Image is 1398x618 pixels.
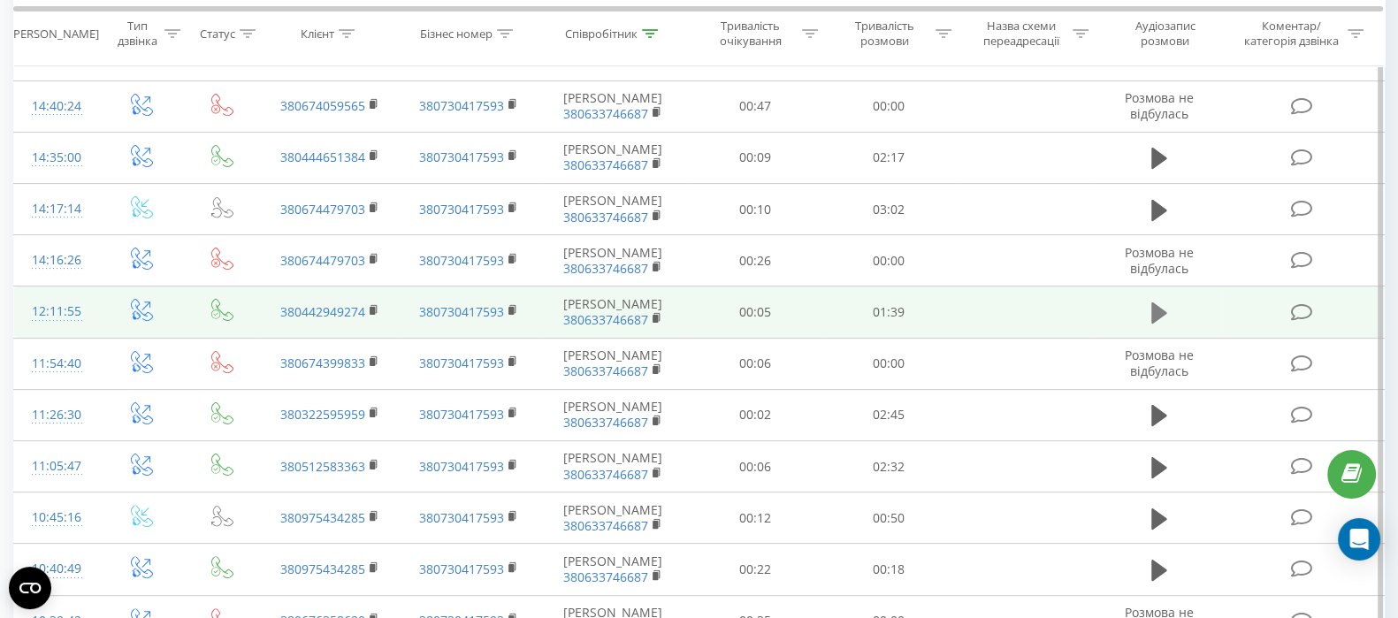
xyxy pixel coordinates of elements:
div: 14:17:14 [32,192,81,226]
a: 380442949274 [280,303,365,320]
td: 00:06 [688,441,821,492]
a: 380633746687 [563,568,648,585]
td: [PERSON_NAME] [539,389,688,440]
a: 380730417593 [419,561,504,577]
div: Аудіозапис розмови [1111,19,1218,49]
div: 11:54:40 [32,347,81,381]
div: Open Intercom Messenger [1338,518,1380,561]
a: 380674059565 [280,97,365,114]
a: 380730417593 [419,201,504,217]
a: 380633746687 [563,156,648,173]
div: Клієнт [301,26,334,41]
button: Open CMP widget [9,567,51,609]
div: Коментар/категорія дзвінка [1240,19,1343,49]
td: [PERSON_NAME] [539,235,688,286]
td: 00:26 [688,235,821,286]
td: [PERSON_NAME] [539,184,688,235]
td: 00:05 [688,286,821,338]
a: 380730417593 [419,303,504,320]
div: Тип дзвінка [115,19,160,49]
a: 380730417593 [419,406,504,423]
td: 00:06 [688,338,821,389]
a: 380730417593 [419,97,504,114]
a: 380633746687 [563,260,648,277]
td: 00:50 [821,492,955,544]
div: Тривалість розмови [838,19,931,49]
td: 00:00 [821,338,955,389]
td: [PERSON_NAME] [539,441,688,492]
td: 00:18 [821,544,955,595]
a: 380674399833 [280,355,365,371]
a: 380975434285 [280,561,365,577]
div: 14:40:24 [32,89,81,124]
a: 380730417593 [419,252,504,269]
div: [PERSON_NAME] [10,26,99,41]
div: 14:35:00 [32,141,81,175]
a: 380633746687 [563,414,648,431]
td: [PERSON_NAME] [539,286,688,338]
span: Розмова не відбулась [1125,347,1194,379]
td: 00:09 [688,132,821,183]
a: 380730417593 [419,355,504,371]
td: 00:00 [821,80,955,132]
a: 380730417593 [419,458,504,475]
td: [PERSON_NAME] [539,338,688,389]
div: 14:16:26 [32,243,81,278]
div: Статус [200,26,235,41]
a: 380633746687 [563,311,648,328]
a: 380633746687 [563,517,648,534]
div: Співробітник [565,26,638,41]
a: 380322595959 [280,406,365,423]
td: 01:39 [821,286,955,338]
div: 10:40:49 [32,552,81,586]
a: 380633746687 [563,362,648,379]
td: 02:45 [821,389,955,440]
a: 380633746687 [563,466,648,483]
a: 380975434285 [280,509,365,526]
div: 11:05:47 [32,449,81,484]
td: 00:22 [688,544,821,595]
td: [PERSON_NAME] [539,544,688,595]
td: 00:00 [821,235,955,286]
div: 11:26:30 [32,398,81,432]
a: 380444651384 [280,149,365,165]
td: [PERSON_NAME] [539,492,688,544]
div: Тривалість очікування [704,19,797,49]
a: 380633746687 [563,105,648,122]
div: 10:45:16 [32,500,81,535]
td: 00:02 [688,389,821,440]
a: 380730417593 [419,509,504,526]
div: Назва схеми переадресації [974,19,1068,49]
div: Бізнес номер [420,26,493,41]
td: 02:32 [821,441,955,492]
a: 380674479703 [280,252,365,269]
div: 12:11:55 [32,294,81,329]
td: [PERSON_NAME] [539,80,688,132]
td: 03:02 [821,184,955,235]
a: 380512583363 [280,458,365,475]
td: 00:47 [688,80,821,132]
td: 02:17 [821,132,955,183]
td: 00:12 [688,492,821,544]
td: [PERSON_NAME] [539,132,688,183]
a: 380633746687 [563,209,648,225]
span: Розмова не відбулась [1125,244,1194,277]
a: 380730417593 [419,149,504,165]
a: 380674479703 [280,201,365,217]
span: Розмова не відбулась [1125,89,1194,122]
td: 00:10 [688,184,821,235]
